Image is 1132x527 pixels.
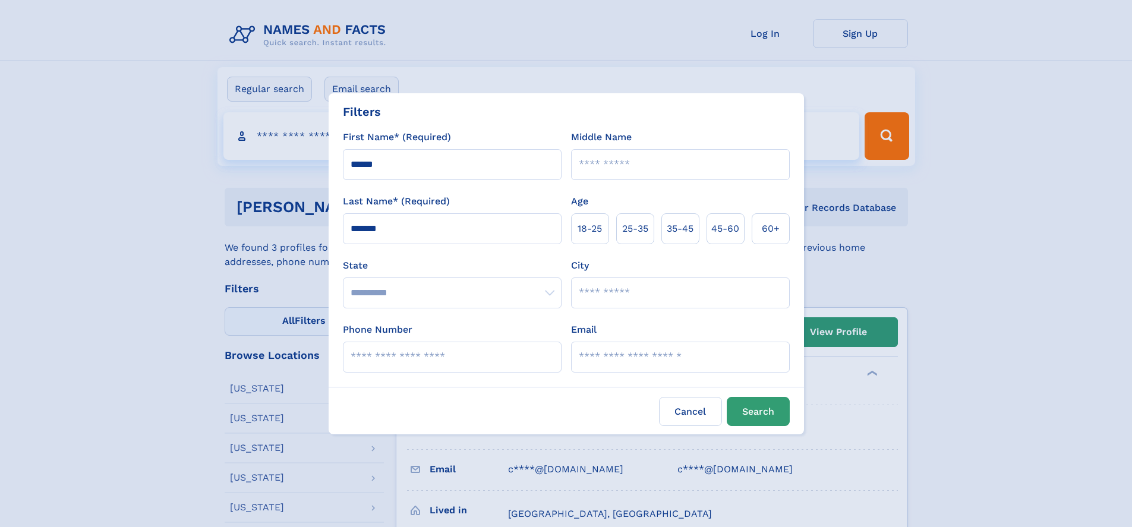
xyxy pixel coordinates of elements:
label: Last Name* (Required) [343,194,450,209]
button: Search [727,397,790,426]
span: 35‑45 [667,222,693,236]
span: 45‑60 [711,222,739,236]
label: City [571,258,589,273]
label: Age [571,194,588,209]
label: Phone Number [343,323,412,337]
label: Email [571,323,597,337]
label: First Name* (Required) [343,130,451,144]
label: State [343,258,562,273]
label: Middle Name [571,130,632,144]
span: 60+ [762,222,780,236]
span: 25‑35 [622,222,648,236]
label: Cancel [659,397,722,426]
span: 18‑25 [578,222,602,236]
div: Filters [343,103,381,121]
